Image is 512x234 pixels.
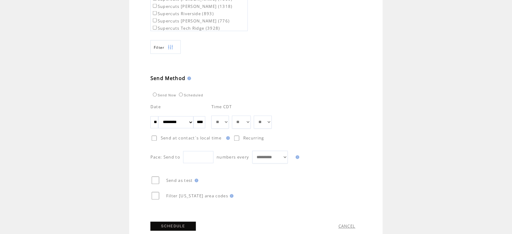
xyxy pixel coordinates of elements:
input: Supercuts Tech Ridge (3928) [153,26,157,30]
label: Supercuts [PERSON_NAME] (776) [152,18,230,24]
label: Supercuts Riverside (893) [152,11,214,16]
label: Supercuts Tech Ridge (3928) [152,25,220,31]
label: Scheduled [177,94,203,97]
span: Recurring [243,135,264,141]
img: help.gif [193,179,198,182]
img: help.gif [224,136,230,140]
span: Filter [US_STATE] area codes [166,193,228,199]
input: Supercuts [PERSON_NAME] (1318) [153,4,157,8]
a: Filter [150,40,181,54]
img: filters.png [168,41,173,54]
span: Pace: Send to [150,155,180,160]
input: Supercuts Riverside (893) [153,11,157,15]
input: Send Now [153,93,157,97]
a: SCHEDULE [150,222,196,231]
span: Show filters [154,45,165,50]
span: Send Method [150,75,186,82]
span: Send at contact`s local time [161,135,221,141]
img: help.gif [228,194,234,198]
label: Send Now [151,94,176,97]
span: Time CDT [211,104,232,110]
span: Send as test [166,178,193,183]
a: CANCEL [339,224,355,229]
img: help.gif [186,77,191,80]
span: numbers every [217,155,249,160]
label: Supercuts [PERSON_NAME] (1318) [152,4,233,9]
input: Supercuts [PERSON_NAME] (776) [153,18,157,22]
span: Date [150,104,161,110]
img: help.gif [294,155,299,159]
input: Scheduled [179,93,183,97]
